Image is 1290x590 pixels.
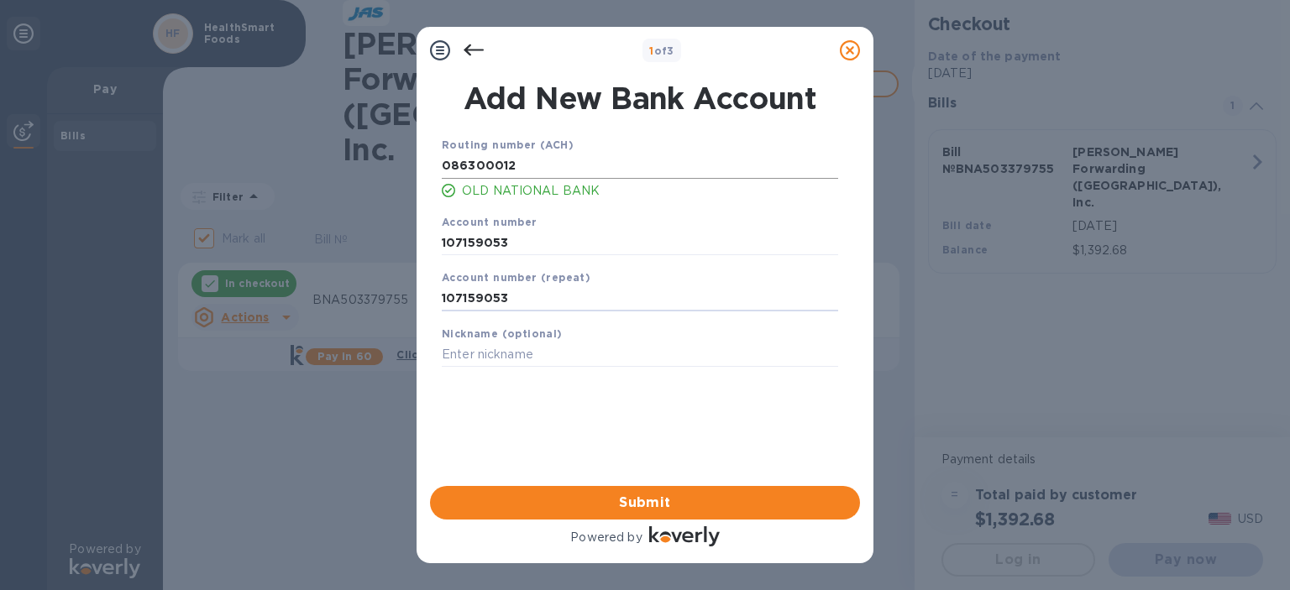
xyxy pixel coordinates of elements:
img: Logo [649,526,720,546]
input: Enter account number [442,286,838,311]
p: OLD NATIONAL BANK [462,182,838,200]
button: Submit [430,486,860,520]
input: Enter nickname [442,342,838,368]
b: Account number [442,216,537,228]
span: Submit [443,493,847,513]
h1: Add New Bank Account [432,81,848,116]
b: Nickname (optional) [442,327,563,340]
span: 1 [649,44,653,57]
b: Account number (repeat) [442,271,590,284]
input: Enter account number [442,230,838,255]
p: Powered by [570,529,642,546]
b: of 3 [649,44,674,57]
b: Routing number (ACH) [442,138,574,151]
input: Enter routing number [442,154,838,179]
